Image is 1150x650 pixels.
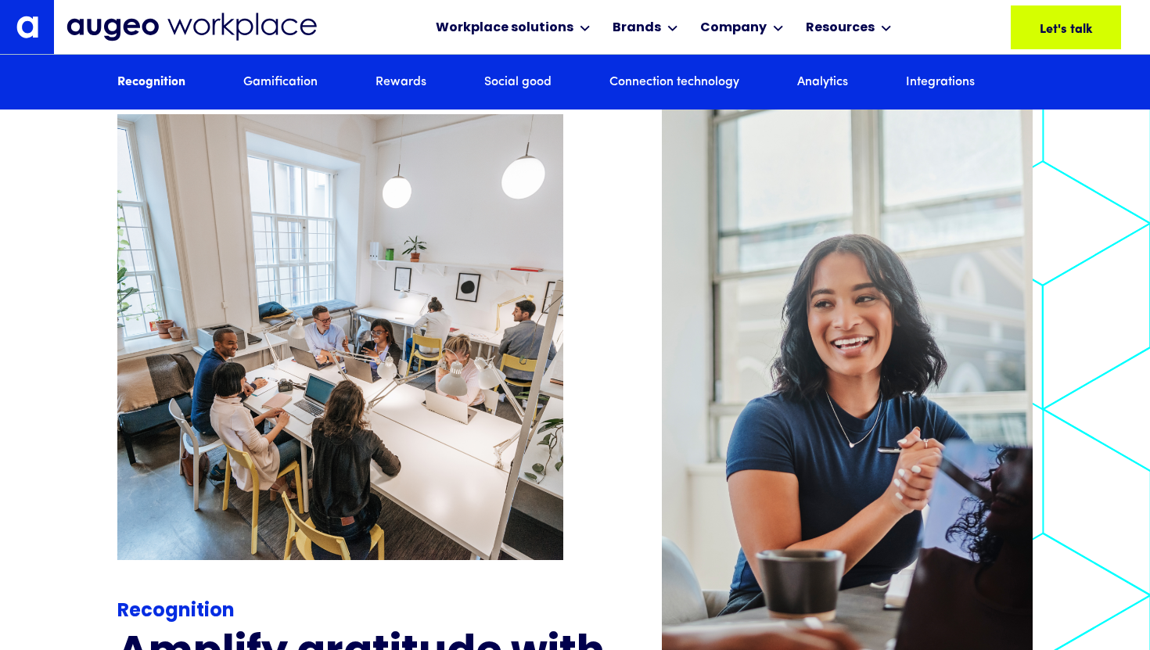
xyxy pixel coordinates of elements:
div: Workplace solutions [436,19,573,38]
a: Integrations [906,74,975,91]
a: Gamification [243,74,318,91]
a: Connection technology [609,74,739,91]
img: Augeo's "a" monogram decorative logo in white. [16,16,38,38]
div: Company [700,19,767,38]
div: Brands [613,19,661,38]
a: Analytics [797,74,848,91]
a: Recognition [117,74,185,91]
div: Recognition [117,598,612,626]
a: Rewards [376,74,426,91]
div: Resources [806,19,875,38]
a: Let's talk [1011,5,1121,49]
img: Augeo Workplace business unit full logo in mignight blue. [66,13,317,41]
a: Social good [484,74,552,91]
